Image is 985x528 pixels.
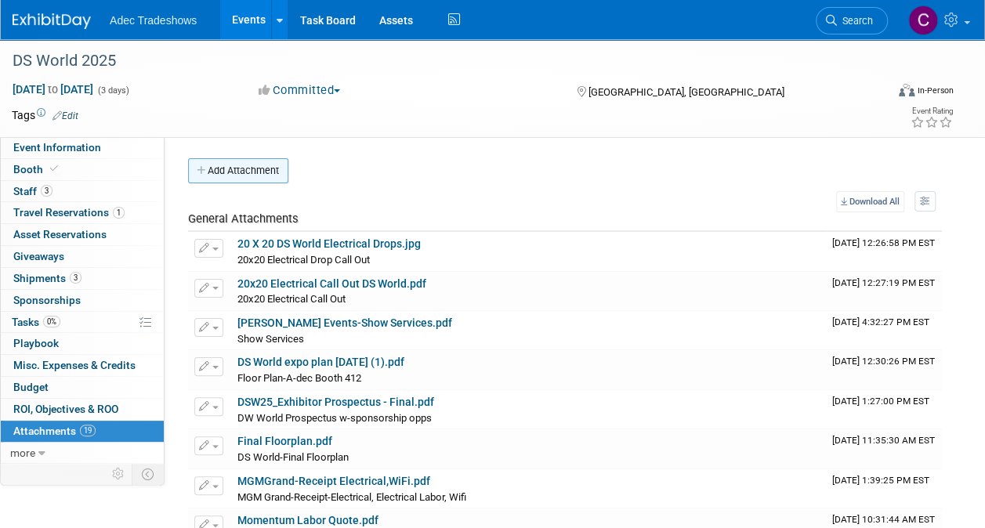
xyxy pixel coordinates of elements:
[188,158,288,183] button: Add Attachment
[1,202,164,223] a: Travel Reservations1
[12,107,78,123] td: Tags
[832,396,929,407] span: Upload Timestamp
[237,254,370,266] span: 20x20 Electrical Drop Call Out
[836,191,904,212] a: Download All
[237,435,332,447] a: Final Floorplan.pdf
[237,451,349,463] span: DS World-Final Floorplan
[832,277,935,288] span: Upload Timestamp
[12,316,60,328] span: Tasks
[832,316,929,327] span: Upload Timestamp
[13,185,53,197] span: Staff
[43,316,60,327] span: 0%
[1,312,164,333] a: Tasks0%
[13,250,64,262] span: Giveaways
[113,207,125,219] span: 1
[50,165,58,173] i: Booth reservation complete
[837,15,873,27] span: Search
[13,228,107,240] span: Asset Reservations
[237,372,361,384] span: Floor Plan-A-dec Booth 412
[826,390,942,429] td: Upload Timestamp
[237,293,346,305] span: 20x20 Electrical Call Out
[13,359,136,371] span: Misc. Expenses & Credits
[110,14,197,27] span: Adec Tradeshows
[1,246,164,267] a: Giveaways
[13,337,59,349] span: Playbook
[105,464,132,484] td: Personalize Event Tab Strip
[917,85,954,96] div: In-Person
[12,82,94,96] span: [DATE] [DATE]
[13,206,125,219] span: Travel Reservations
[13,294,81,306] span: Sponsorships
[1,290,164,311] a: Sponsorships
[1,355,164,376] a: Misc. Expenses & Credits
[588,86,784,98] span: [GEOGRAPHIC_DATA], [GEOGRAPHIC_DATA]
[826,469,942,508] td: Upload Timestamp
[832,356,935,367] span: Upload Timestamp
[832,514,935,525] span: Upload Timestamp
[41,185,53,197] span: 3
[826,272,942,311] td: Upload Timestamp
[188,212,299,226] span: General Attachments
[96,85,129,96] span: (3 days)
[1,224,164,245] a: Asset Reservations
[13,163,61,175] span: Booth
[13,381,49,393] span: Budget
[237,412,432,424] span: DW World Prospectus w-sponsorship opps
[1,399,164,420] a: ROI, Objectives & ROO
[45,83,60,96] span: to
[899,84,914,96] img: Format-Inperson.png
[237,277,426,290] a: 20x20 Electrical Call Out DS World.pdf
[70,272,81,284] span: 3
[826,311,942,350] td: Upload Timestamp
[816,7,888,34] a: Search
[237,316,452,329] a: [PERSON_NAME] Events-Show Services.pdf
[237,514,378,526] a: Momentum Labor Quote.pdf
[1,333,164,354] a: Playbook
[832,237,935,248] span: Upload Timestamp
[1,421,164,442] a: Attachments19
[237,475,430,487] a: MGMGrand-Receipt Electrical,WiFi.pdf
[908,5,938,35] img: Carol Schmidlin
[832,475,929,486] span: Upload Timestamp
[13,425,96,437] span: Attachments
[1,443,164,464] a: more
[832,435,935,446] span: Upload Timestamp
[1,137,164,158] a: Event Information
[1,181,164,202] a: Staff3
[13,272,81,284] span: Shipments
[826,232,942,271] td: Upload Timestamp
[253,82,346,99] button: Committed
[826,429,942,468] td: Upload Timestamp
[13,13,91,29] img: ExhibitDay
[1,268,164,289] a: Shipments3
[237,333,304,345] span: Show Services
[53,110,78,121] a: Edit
[13,141,101,154] span: Event Information
[13,403,118,415] span: ROI, Objectives & ROO
[911,107,953,115] div: Event Rating
[237,396,434,408] a: DSW25_Exhibitor Prospectus - Final.pdf
[826,350,942,389] td: Upload Timestamp
[80,425,96,436] span: 19
[10,447,35,459] span: more
[237,356,404,368] a: DS World expo plan [DATE] (1).pdf
[817,81,954,105] div: Event Format
[237,491,466,503] span: MGM Grand-Receipt-Electrical, Electrical Labor, Wifi
[237,237,421,250] a: 20 X 20 DS World Electrical Drops.jpg
[132,464,165,484] td: Toggle Event Tabs
[7,47,873,75] div: DS World 2025
[1,377,164,398] a: Budget
[1,159,164,180] a: Booth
